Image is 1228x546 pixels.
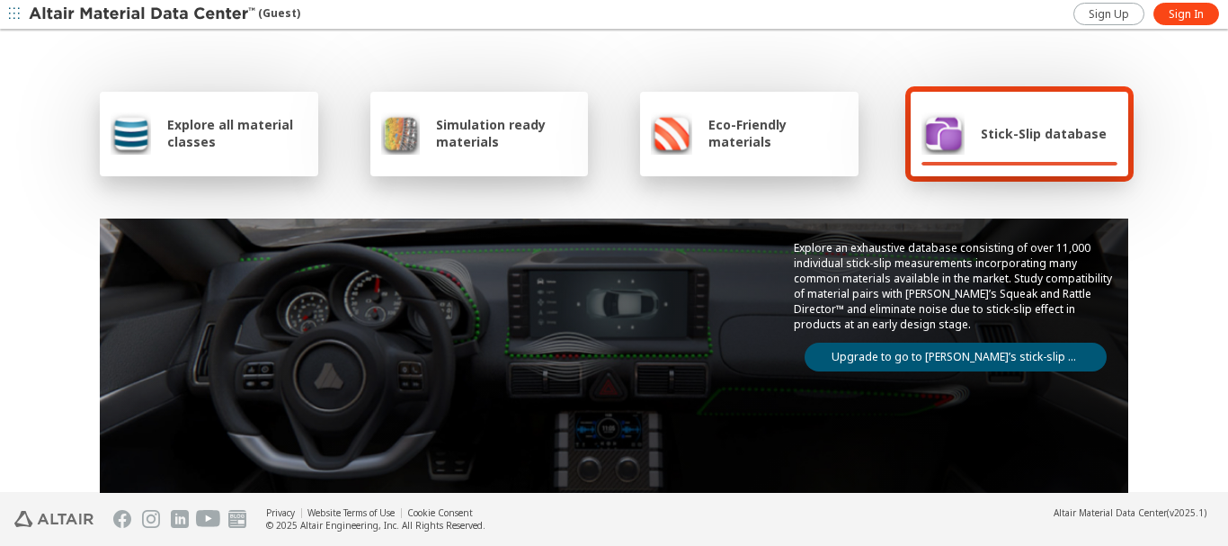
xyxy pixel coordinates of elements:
[1169,7,1204,22] span: Sign In
[708,116,847,150] span: Eco-Friendly materials
[436,116,577,150] span: Simulation ready materials
[266,506,295,519] a: Privacy
[167,116,307,150] span: Explore all material classes
[14,511,93,527] img: Altair Engineering
[794,240,1117,332] p: Explore an exhaustive database consisting of over 11,000 individual stick-slip measurements incor...
[1089,7,1129,22] span: Sign Up
[307,506,395,519] a: Website Terms of Use
[381,112,420,155] img: Simulation ready materials
[29,5,300,23] div: (Guest)
[651,112,692,155] img: Eco-Friendly materials
[407,506,473,519] a: Cookie Consent
[1073,3,1144,25] a: Sign Up
[1153,3,1219,25] a: Sign In
[805,343,1107,371] a: Upgrade to go to [PERSON_NAME]’s stick-slip database
[29,5,258,23] img: Altair Material Data Center
[1054,506,1206,519] div: (v2025.1)
[981,125,1107,142] span: Stick-Slip database
[1054,506,1167,519] span: Altair Material Data Center
[111,112,151,155] img: Explore all material classes
[266,519,485,532] div: © 2025 Altair Engineering, Inc. All Rights Reserved.
[921,112,965,155] img: Stick-Slip database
